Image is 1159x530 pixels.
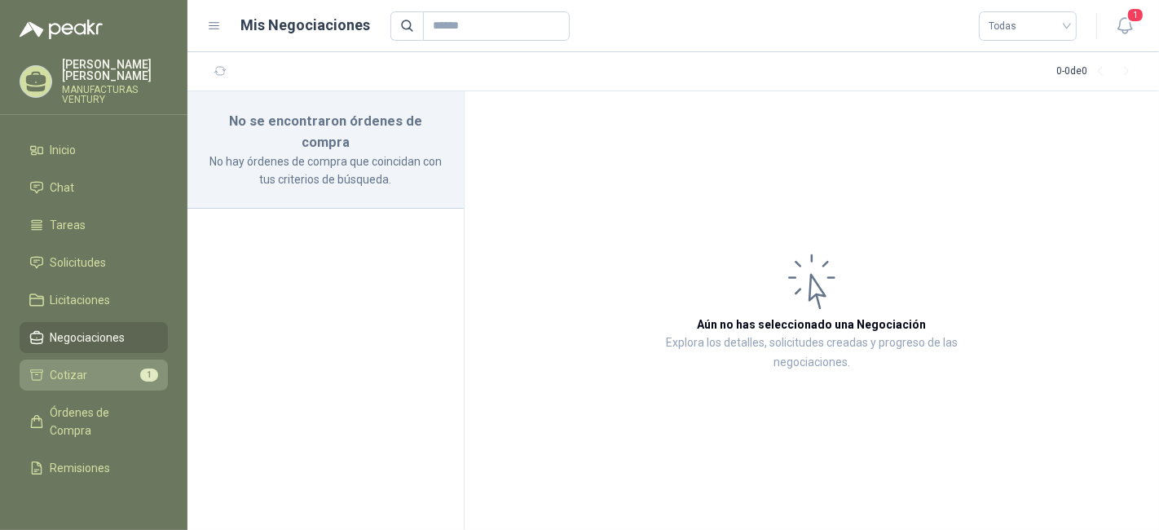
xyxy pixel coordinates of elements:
[62,85,168,104] p: MANUFACTURAS VENTURY
[20,172,168,203] a: Chat
[20,135,168,166] a: Inicio
[51,216,86,234] span: Tareas
[20,397,168,446] a: Órdenes de Compra
[20,20,103,39] img: Logo peakr
[20,360,168,391] a: Cotizar1
[62,59,168,82] p: [PERSON_NAME] [PERSON_NAME]
[20,453,168,484] a: Remisiones
[51,366,88,384] span: Cotizar
[51,254,107,272] span: Solicitudes
[51,141,77,159] span: Inicio
[20,322,168,353] a: Negociaciones
[698,316,927,333] h3: Aún no has seleccionado una Negociación
[51,291,111,309] span: Licitaciones
[1110,11,1139,41] button: 1
[51,179,75,197] span: Chat
[1126,7,1144,23] span: 1
[51,329,126,347] span: Negociaciones
[51,459,111,477] span: Remisiones
[51,404,152,439] span: Órdenes de Compra
[989,14,1067,38] span: Todas
[628,333,996,373] p: Explora los detalles, solicitudes creadas y progreso de las negociaciones.
[207,111,444,152] h3: No se encontraron órdenes de compra
[1056,59,1139,85] div: 0 - 0 de 0
[20,490,168,521] a: Configuración
[20,285,168,316] a: Licitaciones
[20,247,168,278] a: Solicitudes
[207,152,444,188] p: No hay órdenes de compra que coincidan con tus criterios de búsqueda.
[241,14,371,37] h1: Mis Negociaciones
[20,210,168,241] a: Tareas
[140,369,158,382] span: 1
